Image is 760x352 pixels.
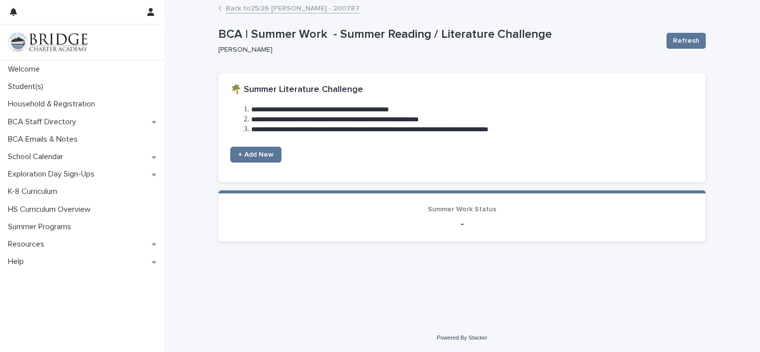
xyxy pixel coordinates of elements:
[4,117,84,127] p: BCA Staff Directory
[226,2,360,13] a: Back to25/26 [PERSON_NAME] - 200787
[238,151,274,158] span: + Add New
[4,187,65,196] p: K-8 Curriculum
[4,222,79,232] p: Summer Programs
[4,257,32,266] p: Help
[230,147,282,163] a: + Add New
[4,82,51,91] p: Student(s)
[230,218,694,230] p: -
[4,240,52,249] p: Resources
[4,205,98,214] p: HS Curriculum Overview
[4,152,71,162] p: School Calendar
[4,99,103,109] p: Household & Registration
[666,33,706,49] button: Refresh
[230,85,363,95] h2: 🌴 Summer Literature Challenge
[4,170,102,179] p: Exploration Day Sign-Ups
[8,32,88,52] img: V1C1m3IdTEidaUdm9Hs0
[428,206,496,213] span: Summer Work Status
[218,27,659,42] p: BCA | Summer Work - Summer Reading / Literature Challenge
[673,36,699,46] span: Refresh
[4,135,86,144] p: BCA Emails & Notes
[437,335,487,341] a: Powered By Stacker
[4,65,48,74] p: Welcome
[218,46,655,54] p: [PERSON_NAME]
